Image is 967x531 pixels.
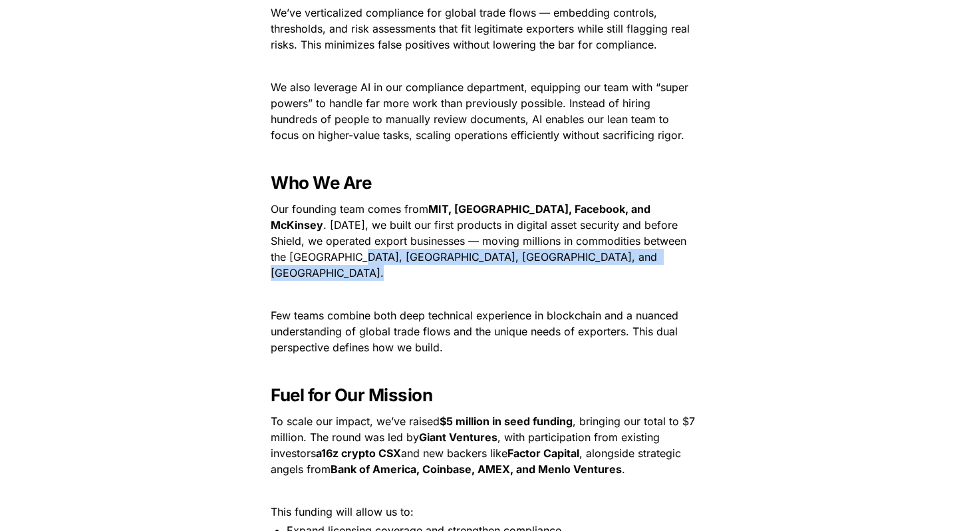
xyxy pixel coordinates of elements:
[622,462,625,476] span: .
[440,415,573,428] strong: $5 million in seed funding
[271,202,428,216] span: Our founding team comes from
[271,172,371,193] strong: Who We Are
[271,218,690,279] span: . [DATE], we built our first products in digital asset security and before Shield, we operated ex...
[271,415,440,428] span: To scale our impact, we’ve raised
[271,6,693,51] span: We’ve verticalized compliance for global trade flows — embedding controls, thresholds, and risk a...
[271,309,682,354] span: Few teams combine both deep technical experience in blockchain and a nuanced understanding of glo...
[507,446,579,460] strong: Factor Capital
[271,81,692,142] span: We also leverage AI in our compliance department, equipping our team with “super powers” to handl...
[271,505,414,518] span: This funding will allow us to:
[331,462,622,476] strong: Bank of America, Coinbase, AMEX, and Menlo Ventures
[401,446,507,460] span: and new backers like
[271,385,432,405] strong: Fuel for Our Mission
[271,202,653,232] strong: MIT, [GEOGRAPHIC_DATA], Facebook, and McKinsey
[419,431,497,444] strong: Giant Ventures
[316,446,401,460] strong: a16z crypto CSX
